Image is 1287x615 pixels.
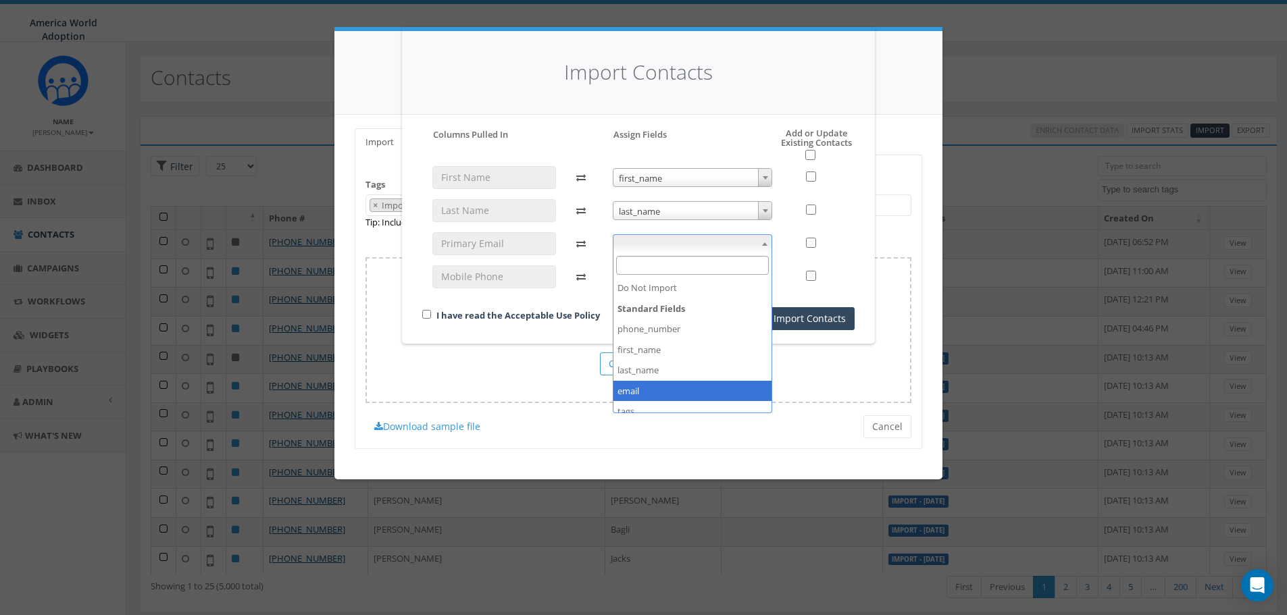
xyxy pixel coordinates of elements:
[433,128,508,140] h5: Columns Pulled In
[613,202,772,221] span: last_name
[613,168,773,187] span: first_name
[613,340,772,360] li: first_name
[765,307,855,330] button: Import Contacts
[613,298,772,422] li: Standard Fields
[613,360,772,381] li: last_name
[613,319,772,340] li: phone_number
[616,256,769,275] input: Search
[432,166,556,189] input: First Name
[436,309,600,321] a: I have read the Acceptable Use Policy
[613,381,772,402] li: email
[432,232,556,255] input: Primary Email
[422,58,855,87] h4: Import Contacts
[1241,569,1273,601] div: Open Intercom Messenger
[613,128,667,140] h5: Assign Fields
[432,199,556,222] input: Last Name
[613,169,772,188] span: first_name
[613,401,772,422] li: tags
[613,201,773,220] span: last_name
[432,265,556,288] input: Mobile Phone
[805,150,815,160] input: Select All
[613,298,772,319] strong: Standard Fields
[751,128,855,161] h5: Add or Update Existing Contacts
[613,277,772,298] li: Do Not Import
